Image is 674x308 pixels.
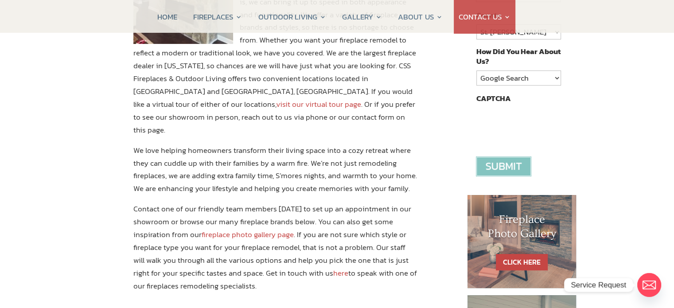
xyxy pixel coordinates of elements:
a: CLICK HERE [496,254,548,270]
input: Submit [476,156,531,176]
label: How Did You Hear About Us? [476,47,560,66]
a: Email [637,273,661,297]
label: CAPTCHA [476,94,510,103]
a: fireplace photo gallery page [202,229,294,240]
iframe: reCAPTCHA [476,108,611,142]
p: We love helping homeowners transform their living space into a cozy retreat where they can cuddle... [133,144,418,203]
a: visit our virtual tour page [276,98,361,110]
h1: Fireplace Photo Gallery [485,213,559,245]
p: Contact one of our friendly team members [DATE] to set up an appointment in our showroom or brows... [133,203,418,300]
a: here [333,267,348,279]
